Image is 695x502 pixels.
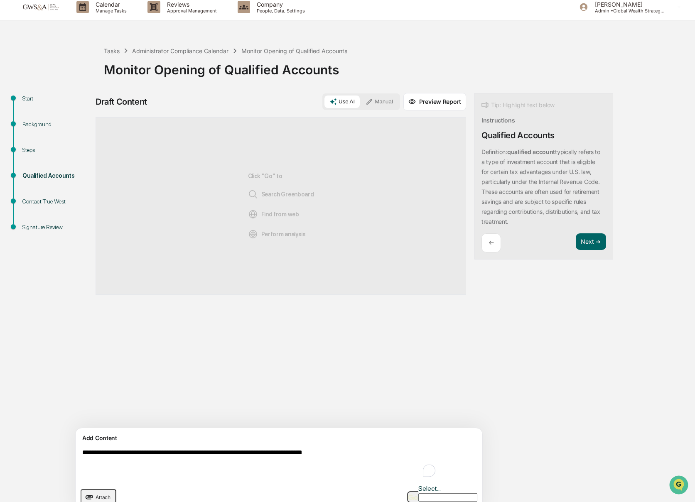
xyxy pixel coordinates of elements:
button: Use AI [324,96,360,108]
div: Steps [22,146,91,154]
button: Preview Report [403,93,466,110]
span: Attestations [69,105,103,113]
div: Administrator Compliance Calendar [132,47,228,54]
p: Approval Management [160,8,221,14]
div: Background [22,120,91,129]
a: Powered byPylon [59,140,101,147]
div: Tasks [104,47,120,54]
div: We're offline, we'll be back soon [28,72,108,78]
p: People, Data, Settings [250,8,309,14]
iframe: Open customer support [668,475,691,497]
div: Monitor Opening of Qualified Accounts [104,56,691,77]
div: Tip: Highlight text below [481,100,555,110]
span: Perform analysis [248,229,306,239]
button: Start new chat [141,66,151,76]
span: Pylon [83,141,101,147]
img: Go [408,495,418,500]
p: Definition: typically refers to a type of investment account that is eligible for certain tax adv... [481,148,600,225]
div: Draft Content [96,97,147,107]
p: Manage Tasks [89,8,131,14]
span: Search Greenboard [248,189,314,199]
div: Click "Go" to [248,131,314,281]
div: Qualified Accounts [22,171,91,180]
textarea: To enrich screen reader interactions, please activate Accessibility in Grammarly extension settings [79,446,440,482]
span: Preclearance [17,105,54,113]
div: Contact True West [22,197,91,206]
div: Add Content [81,433,477,443]
div: 🔎 [8,121,15,128]
p: Admin • Global Wealth Strategies Associates [588,8,666,14]
img: Search [248,189,258,199]
a: 🗄️Attestations [57,101,106,116]
p: Calendar [89,1,131,8]
button: Next ➔ [576,233,606,250]
p: How can we help? [8,17,151,31]
a: 🔎Data Lookup [5,117,56,132]
p: [PERSON_NAME] [588,1,666,8]
button: Manual [361,96,398,108]
img: logo [20,3,60,11]
strong: qualified account [507,148,555,155]
img: Analysis [248,229,258,239]
a: 🖐️Preclearance [5,101,57,116]
div: Instructions [481,117,515,124]
input: Clear [22,38,137,47]
div: Signature Review [22,223,91,232]
p: ← [489,239,494,247]
div: Monitor Opening of Qualified Accounts [241,47,347,54]
span: Data Lookup [17,120,52,129]
div: 🗄️ [60,105,67,112]
div: Select... [418,485,477,492]
div: Qualified Accounts [481,130,555,140]
p: Reviews [160,1,221,8]
div: 🖐️ [8,105,15,112]
span: Find from web [248,209,299,219]
div: Start new chat [28,64,136,72]
img: Web [248,209,258,219]
img: 1746055101610-c473b297-6a78-478c-a979-82029cc54cd1 [8,64,23,78]
div: Start [22,94,91,103]
span: Attach [96,494,111,500]
p: Company [250,1,309,8]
